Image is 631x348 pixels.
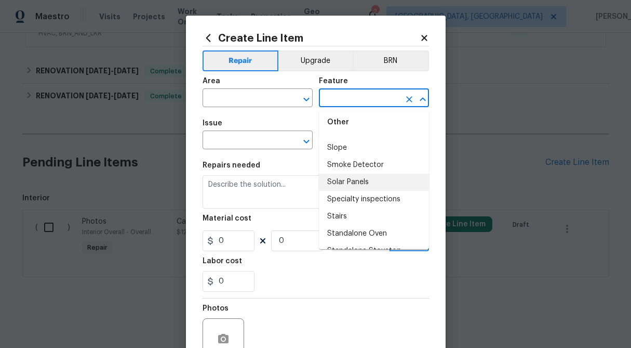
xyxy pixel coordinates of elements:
[203,257,242,265] h5: Labor cost
[319,174,429,191] li: Solar Panels
[319,139,429,157] li: Slope
[319,110,429,135] div: Other
[203,50,279,71] button: Repair
[203,215,251,222] h5: Material cost
[299,134,314,149] button: Open
[415,92,430,107] button: Close
[278,50,353,71] button: Upgrade
[203,162,260,169] h5: Repairs needed
[319,157,429,174] li: Smoke Detector
[319,225,429,242] li: Standalone Oven
[299,92,314,107] button: Open
[203,78,220,85] h5: Area
[203,120,222,127] h5: Issue
[319,208,429,225] li: Stairs
[353,50,429,71] button: BRN
[203,305,229,312] h5: Photos
[319,242,429,260] li: Standalone Stovetop
[319,191,429,208] li: Specialty inspections
[402,92,417,107] button: Clear
[203,32,420,44] h2: Create Line Item
[319,78,348,85] h5: Feature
